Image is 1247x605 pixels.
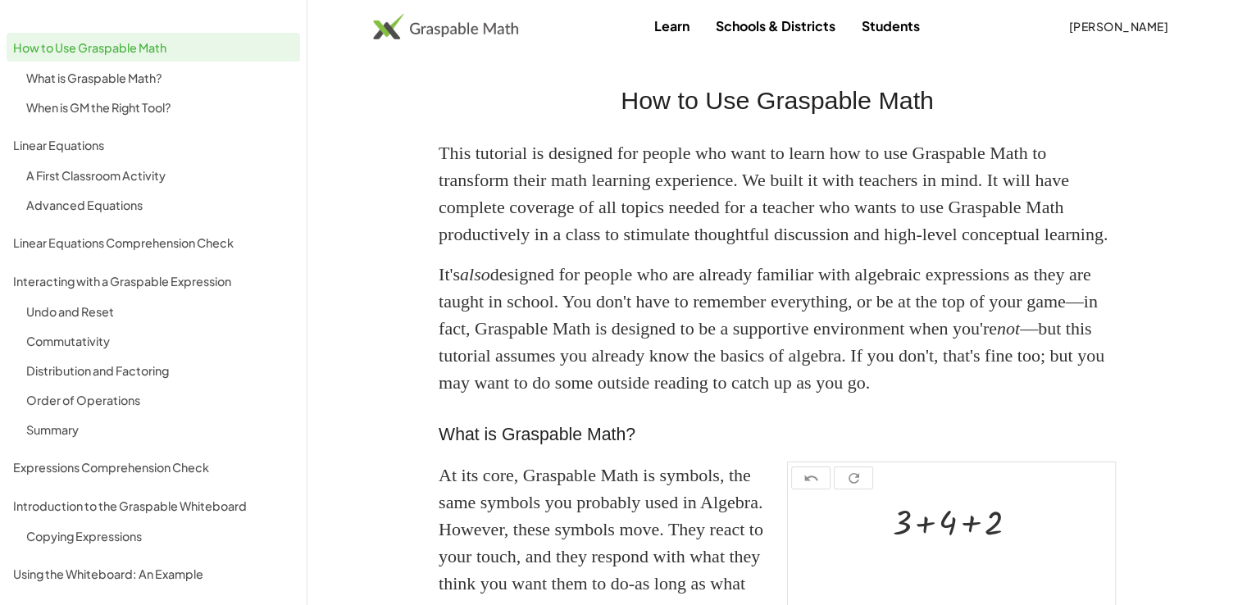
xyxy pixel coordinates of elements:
a: Learn [640,11,702,41]
span: [PERSON_NAME] [1068,19,1168,34]
div: Using the Whiteboard: An Example [13,564,294,584]
div: Copying Expressions [26,526,294,546]
em: not [997,318,1020,339]
a: Linear Equations [7,130,300,159]
div: Order of Operations [26,390,294,410]
a: Linear Equations Comprehension Check [7,228,300,257]
button: refresh [834,466,873,489]
a: Interacting with a Graspable Expression [7,266,300,295]
div: Expressions Comprehension Check [13,457,294,477]
div: A First Classroom Activity [26,166,294,185]
div: Linear Equations [13,135,294,155]
div: Advanced Equations [26,195,294,215]
div: Commutativity [26,331,294,351]
div: Interacting with a Graspable Expression [13,271,294,291]
div: Introduction to the Graspable Whiteboard [13,496,294,516]
div: What is Graspable Math? [26,68,294,88]
h3: What is Graspable Math? [439,422,1116,448]
a: Expressions Comprehension Check [7,453,300,481]
button: undo [791,466,831,489]
h2: How to Use Graspable Math [439,82,1116,120]
a: Students [848,11,932,41]
div: Linear Equations Comprehension Check [13,233,294,252]
p: It's designed for people who are already familiar with algebraic expressions as they are taught i... [439,261,1116,396]
em: also [460,264,490,284]
i: refresh [846,469,862,489]
i: undo [803,469,819,489]
a: Introduction to the Graspable Whiteboard [7,491,300,520]
a: How to Use Graspable Math [7,33,300,61]
div: Undo and Reset [26,302,294,321]
a: Using the Whiteboard: An Example [7,559,300,588]
div: Distribution and Factoring [26,361,294,380]
div: Summary [26,420,294,439]
a: Schools & Districts [702,11,848,41]
button: [PERSON_NAME] [1055,11,1181,41]
div: When is GM the Right Tool? [26,98,294,117]
p: This tutorial is designed for people who want to learn how to use Graspable Math to transform the... [439,139,1116,248]
div: How to Use Graspable Math [13,38,294,57]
